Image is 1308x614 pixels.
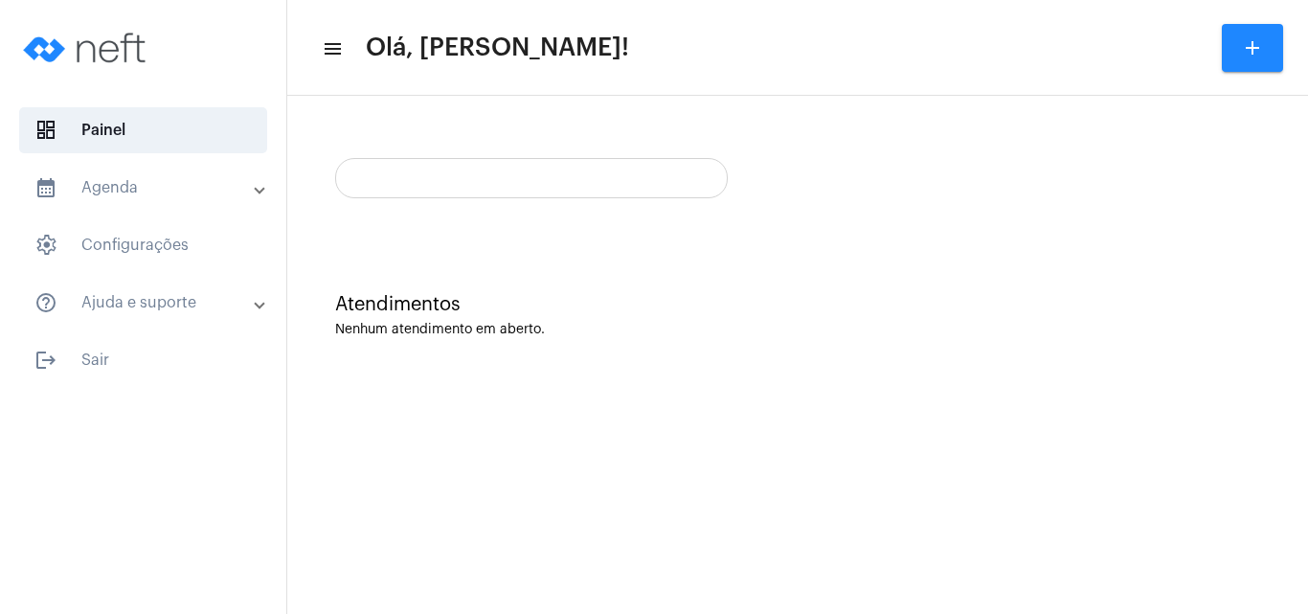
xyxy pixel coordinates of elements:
[322,37,341,60] mat-icon: sidenav icon
[34,291,256,314] mat-panel-title: Ajuda e suporte
[34,349,57,372] mat-icon: sidenav icon
[15,10,159,86] img: logo-neft-novo-2.png
[11,165,286,211] mat-expansion-panel-header: sidenav iconAgenda
[34,176,57,199] mat-icon: sidenav icon
[34,234,57,257] span: sidenav icon
[19,222,267,268] span: Configurações
[11,280,286,326] mat-expansion-panel-header: sidenav iconAjuda e suporte
[34,291,57,314] mat-icon: sidenav icon
[34,176,256,199] mat-panel-title: Agenda
[34,119,57,142] span: sidenav icon
[335,294,1260,315] div: Atendimentos
[366,33,629,63] span: Olá, [PERSON_NAME]!
[335,323,1260,337] div: Nenhum atendimento em aberto.
[19,337,267,383] span: Sair
[19,107,267,153] span: Painel
[1241,36,1264,59] mat-icon: add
